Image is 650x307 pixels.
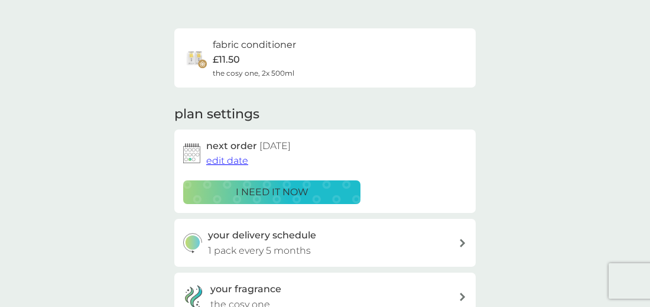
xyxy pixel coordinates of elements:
[183,180,360,204] button: i need it now
[206,138,291,154] h2: next order
[213,67,294,79] span: the cosy one, 2x 500ml
[208,228,316,243] h3: your delivery schedule
[259,140,291,151] span: [DATE]
[206,155,248,166] span: edit date
[210,282,281,297] h3: your fragrance
[206,153,248,169] button: edit date
[174,219,476,267] button: your delivery schedule1 pack every 5 months
[174,105,259,124] h2: plan settings
[236,185,308,200] p: i need it now
[213,37,296,53] h6: fabric conditioner
[208,243,311,258] p: 1 pack every 5 months
[183,46,207,70] img: fabric conditioner
[213,52,240,67] p: £11.50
